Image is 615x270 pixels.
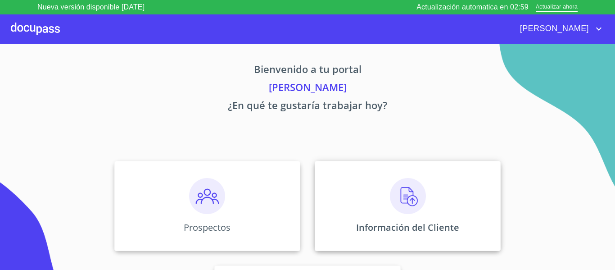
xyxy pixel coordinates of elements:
p: Actualización automatica en 02:59 [416,2,529,13]
p: Bienvenido a tu portal [30,62,585,80]
p: Nueva versión disponible [DATE] [37,2,145,13]
span: Actualizar ahora [536,3,578,12]
img: prospectos.png [189,178,225,214]
p: [PERSON_NAME] [30,80,585,98]
p: ¿En qué te gustaría trabajar hoy? [30,98,585,116]
span: [PERSON_NAME] [513,22,593,36]
button: account of current user [513,22,604,36]
img: carga.png [390,178,426,214]
p: Información del Cliente [356,221,459,233]
p: Prospectos [184,221,231,233]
